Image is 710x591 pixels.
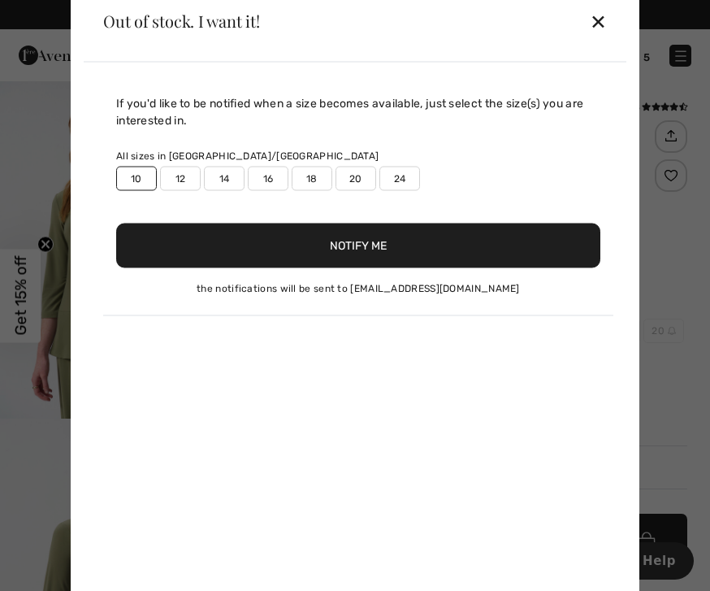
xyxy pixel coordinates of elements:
[204,166,245,190] label: 14
[336,166,376,190] label: 20
[116,223,600,267] button: Notify Me
[160,166,201,190] label: 12
[248,166,288,190] label: 16
[590,4,607,38] div: ✕
[103,13,260,29] div: Out of stock. I want it!
[292,166,332,190] label: 18
[116,94,600,128] div: If you'd like to be notified when a size becomes available, just select the size(s) you are inter...
[116,166,157,190] label: 10
[116,148,600,163] div: All sizes in [GEOGRAPHIC_DATA]/[GEOGRAPHIC_DATA]
[37,11,71,26] span: Help
[379,166,420,190] label: 24
[116,280,600,295] div: the notifications will be sent to [EMAIL_ADDRESS][DOMAIN_NAME]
